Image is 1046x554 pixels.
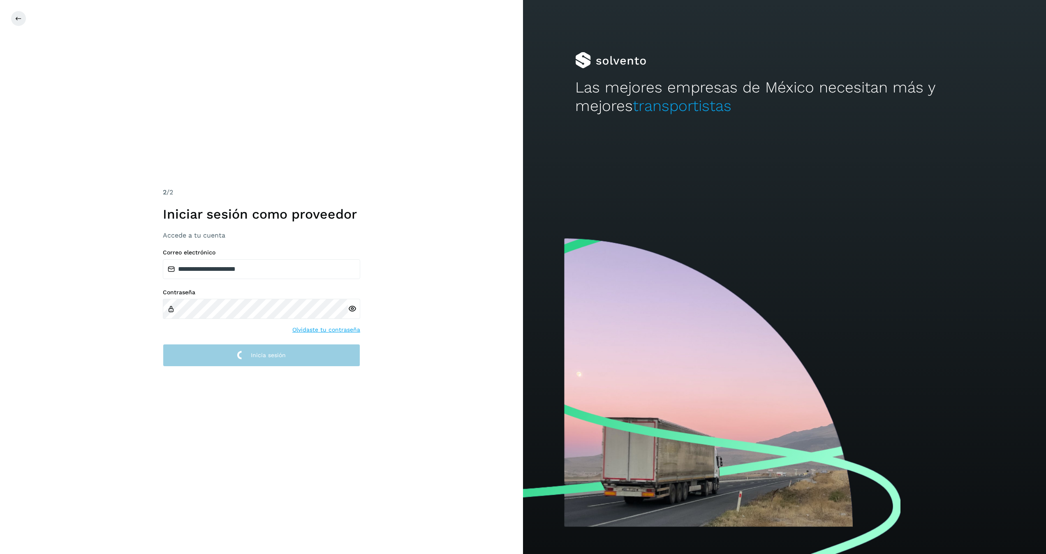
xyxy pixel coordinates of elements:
[251,352,286,358] span: Inicia sesión
[633,97,731,115] span: transportistas
[163,188,167,196] span: 2
[163,289,360,296] label: Contraseña
[163,206,360,222] h1: Iniciar sesión como proveedor
[163,344,360,367] button: Inicia sesión
[163,187,360,197] div: /2
[575,78,994,115] h2: Las mejores empresas de México necesitan más y mejores
[163,249,360,256] label: Correo electrónico
[163,231,360,239] h3: Accede a tu cuenta
[292,325,360,334] a: Olvidaste tu contraseña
